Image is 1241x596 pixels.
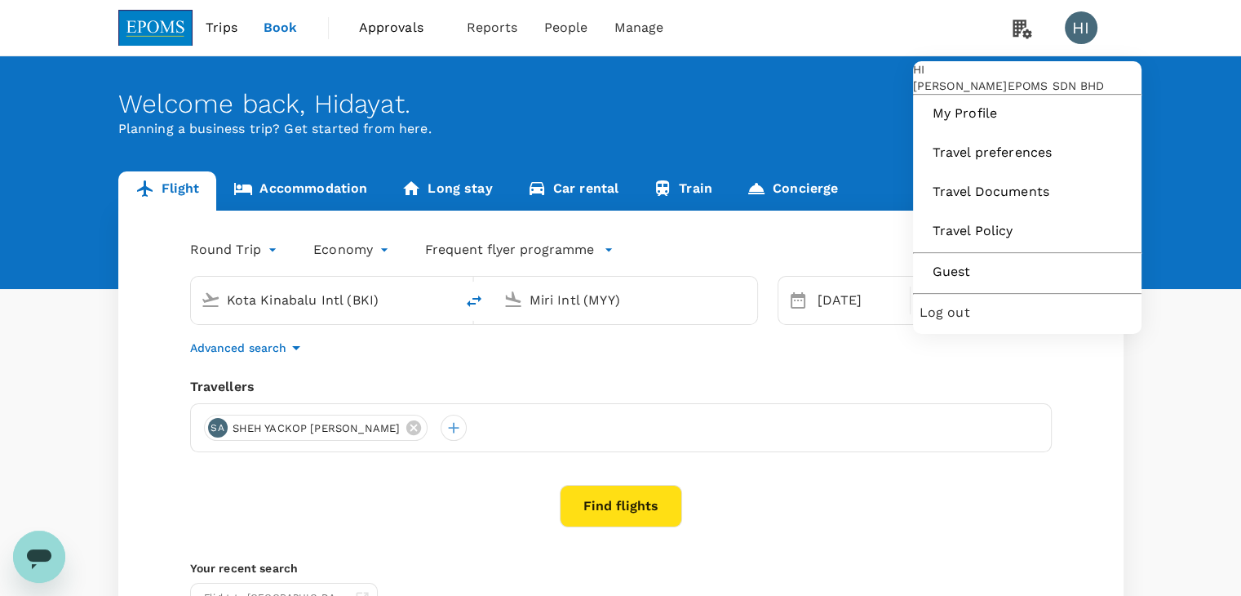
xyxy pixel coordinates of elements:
[206,18,237,38] span: Trips
[454,282,494,321] button: delete
[190,340,286,356] p: Advanced search
[190,377,1052,397] div: Travellers
[467,18,518,38] span: Reports
[208,418,228,438] div: SA
[384,171,509,211] a: Long stay
[933,104,1122,123] span: My Profile
[510,171,636,211] a: Car rental
[227,287,420,313] input: Depart from
[913,61,1141,78] div: HI
[313,237,392,263] div: Economy
[359,18,441,38] span: Approvals
[920,303,1135,322] span: Log out
[264,18,298,38] span: Book
[425,240,614,260] button: Frequent flyer programme
[920,254,1135,290] a: Guest
[425,240,594,260] p: Frequent flyer programme
[204,415,428,441] div: SASHEH YACKOP [PERSON_NAME]
[190,237,281,263] div: Round Trip
[1065,11,1097,44] div: HI
[190,560,1052,576] p: Your recent search
[118,171,217,211] a: Flight
[13,531,65,583] iframe: Button to launch messaging window
[530,287,723,313] input: Going to
[118,10,193,46] img: EPOMS SDN BHD
[920,135,1135,171] a: Travel preferences
[913,79,1008,92] span: [PERSON_NAME]
[614,18,663,38] span: Manage
[118,119,1124,139] p: Planning a business trip? Get started from here.
[216,171,384,211] a: Accommodation
[920,213,1135,249] a: Travel Policy
[190,338,306,358] button: Advanced search
[223,420,410,437] span: SHEH YACKOP [PERSON_NAME]
[920,174,1135,210] a: Travel Documents
[729,171,855,211] a: Concierge
[443,298,446,301] button: Open
[933,262,1122,282] span: Guest
[920,295,1135,331] div: Log out
[1007,79,1104,92] span: EPOMS SDN BHD
[933,182,1122,202] span: Travel Documents
[544,18,588,38] span: People
[746,298,749,301] button: Open
[933,143,1122,162] span: Travel preferences
[811,284,906,317] div: [DATE]
[118,89,1124,119] div: Welcome back , Hidayat .
[920,96,1135,131] a: My Profile
[636,171,729,211] a: Train
[933,221,1122,241] span: Travel Policy
[560,485,682,527] button: Find flights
